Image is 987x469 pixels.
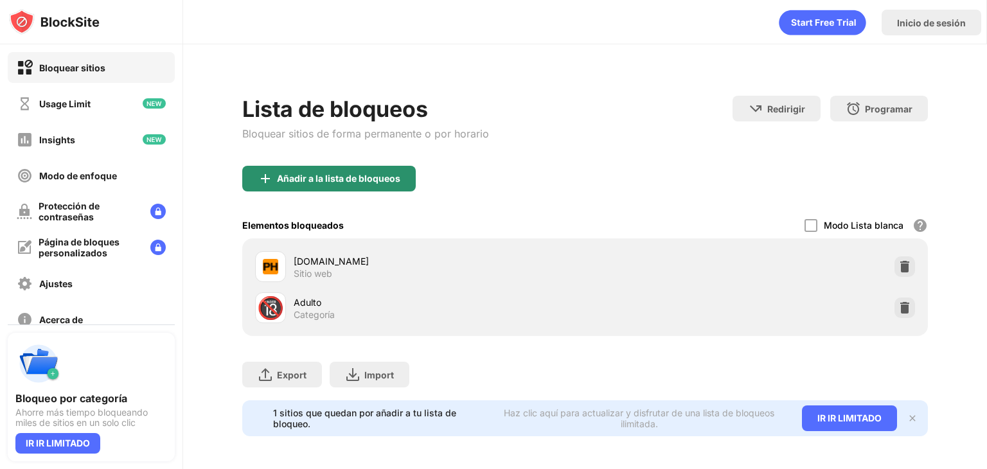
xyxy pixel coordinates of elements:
img: push-categories.svg [15,341,62,387]
img: lock-menu.svg [150,204,166,219]
div: Protección de contraseñas [39,200,140,222]
div: 1 sitios que quedan por añadir a tu lista de bloqueo. [273,407,485,429]
img: customize-block-page-off.svg [17,240,32,255]
img: x-button.svg [907,413,918,423]
div: Modo Lista blanca [824,220,903,231]
img: insights-off.svg [17,132,33,148]
div: Bloquear sitios de forma permanente o por horario [242,127,489,140]
div: Categoría [294,309,335,321]
div: Página de bloques personalizados [39,236,140,258]
div: Export [277,369,307,380]
div: Haz clic aquí para actualizar y disfrutar de una lista de bloqueos ilimitada. [492,407,787,429]
img: about-off.svg [17,312,33,328]
div: Ajustes [39,278,73,289]
div: Modo de enfoque [39,170,117,181]
div: Programar [865,103,912,114]
img: focus-off.svg [17,168,33,184]
div: Import [364,369,394,380]
img: logo-blocksite.svg [9,9,100,35]
div: Lista de bloqueos [242,96,489,122]
img: settings-off.svg [17,276,33,292]
div: Sitio web [294,268,332,279]
div: Añadir a la lista de bloqueos [277,173,400,184]
img: time-usage-off.svg [17,96,33,112]
div: Adulto [294,296,585,309]
div: Usage Limit [39,98,91,109]
div: 🔞 [257,295,284,321]
img: new-icon.svg [143,98,166,109]
div: [DOMAIN_NAME] [294,254,585,268]
div: Bloquear sitios [39,62,105,73]
div: Insights [39,134,75,145]
img: favicons [263,259,278,274]
div: Inicio de sesión [897,17,966,28]
img: new-icon.svg [143,134,166,145]
div: Acerca de [39,314,83,325]
div: Ahorre más tiempo bloqueando miles de sitios en un solo clic [15,407,167,428]
div: IR IR LIMITADO [15,433,100,454]
img: block-on.svg [17,60,33,76]
div: Elementos bloqueados [242,220,344,231]
img: lock-menu.svg [150,240,166,255]
div: Bloqueo por categoría [15,392,167,405]
div: animation [779,10,866,35]
img: password-protection-off.svg [17,204,32,219]
div: Redirigir [767,103,805,114]
div: IR IR LIMITADO [802,405,897,431]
